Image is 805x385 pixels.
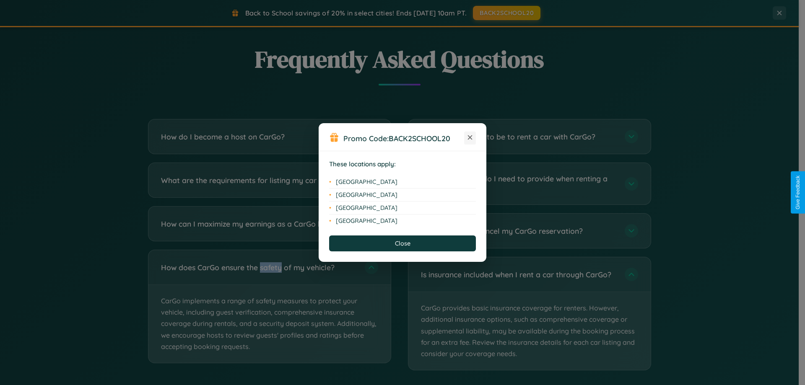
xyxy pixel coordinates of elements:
[329,235,476,251] button: Close
[329,160,396,168] strong: These locations apply:
[329,202,476,214] li: [GEOGRAPHIC_DATA]
[329,176,476,189] li: [GEOGRAPHIC_DATA]
[329,189,476,202] li: [GEOGRAPHIC_DATA]
[795,176,801,209] div: Give Feedback
[329,214,476,227] li: [GEOGRAPHIC_DATA]
[343,134,464,143] h3: Promo Code:
[389,134,450,143] b: BACK2SCHOOL20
